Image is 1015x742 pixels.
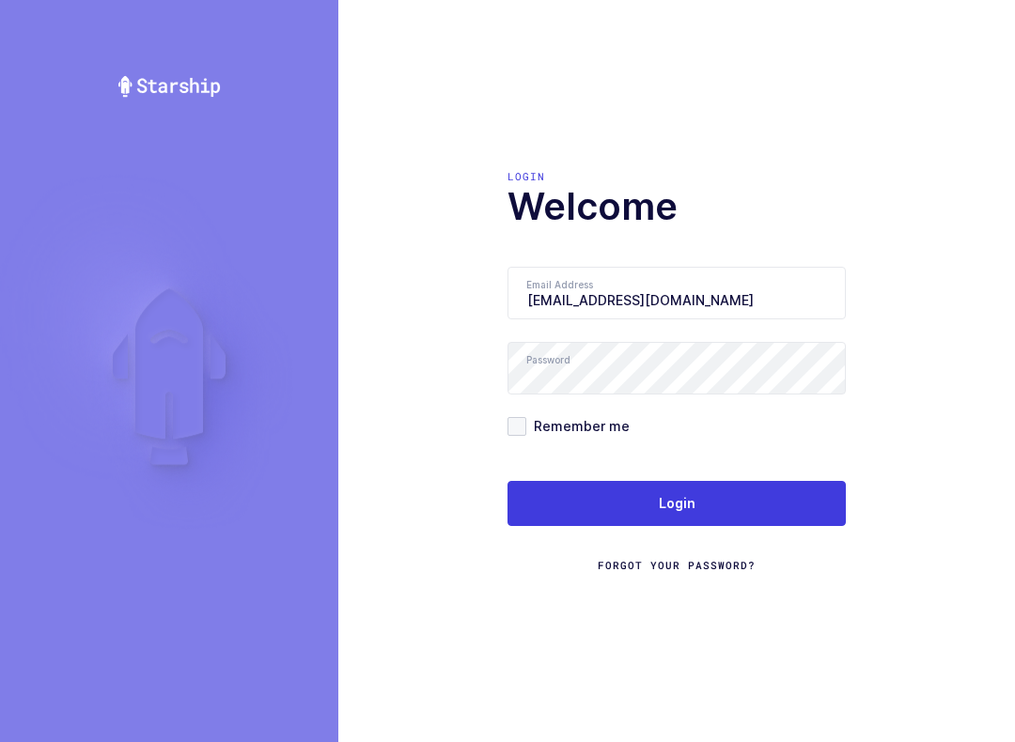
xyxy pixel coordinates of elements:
div: Login [507,169,846,184]
a: Forgot Your Password? [598,558,756,573]
span: Remember me [526,417,630,435]
h1: Welcome [507,184,846,229]
button: Login [507,481,846,526]
span: Login [659,494,695,513]
input: Email Address [507,267,846,319]
img: Starship [117,75,222,98]
input: Password [507,342,846,394]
